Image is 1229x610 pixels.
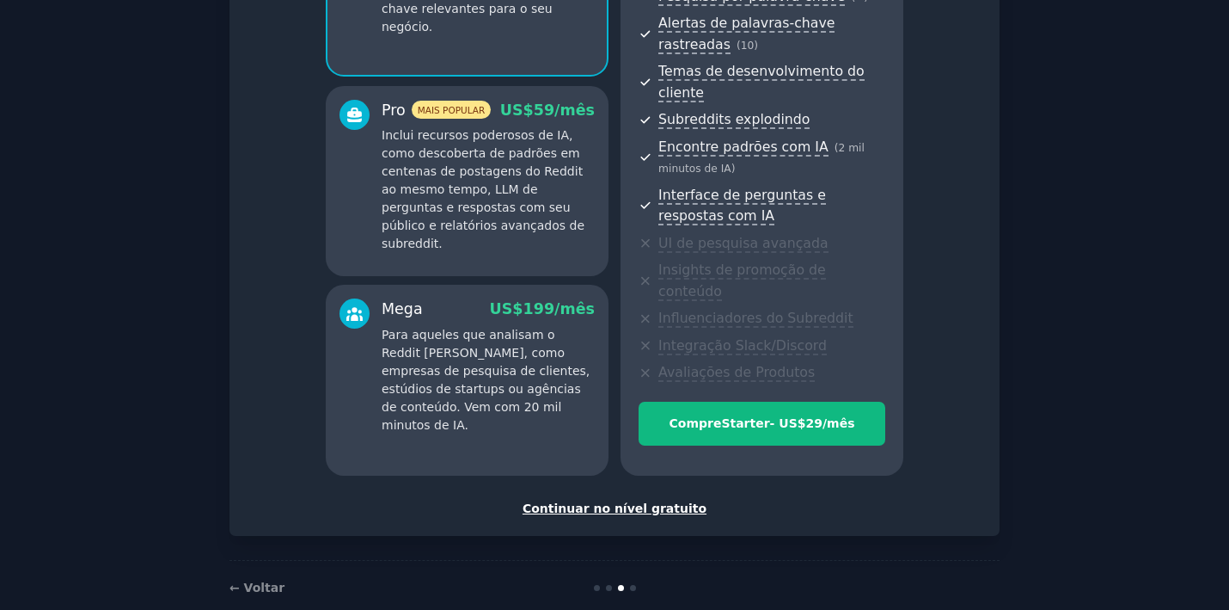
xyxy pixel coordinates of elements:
[658,15,835,54] span: Alertas de palavras-chave rastreadas
[382,326,595,434] p: Para aqueles que analisam o Reddit [PERSON_NAME], como empresas de pesquisa de clientes, estúdios...
[658,63,865,102] span: Temas de desenvolvimento do cliente
[639,415,884,433] div: Compre Starter - US$29/ mês
[382,126,595,253] p: Inclui recursos poderosos de IA, como descoberta de padrões em centenas de postagens do Reddit ao...
[658,235,829,253] span: UI de pesquisa avançada
[229,581,284,595] a: ← Voltar
[658,364,815,382] span: Avaliações de Produtos
[490,300,595,317] span: US$ 199 /mês
[658,187,826,226] span: Interface de perguntas e respostas com IA
[658,142,865,176] span: (2 mil minutos de IA )
[658,111,810,129] span: Subreddits explodindo
[382,100,491,121] div: Pro
[639,402,885,446] button: CompreStarter- US$29/mês
[658,310,853,328] span: Influenciadores do Subreddit
[658,139,829,157] span: Encontre padrões com IA
[658,262,826,301] span: Insights de promoção de conteúdo
[382,299,423,320] div: Mega
[412,101,492,119] span: MAIS POPULAR
[248,500,981,518] div: Continuar no nível gratuito
[658,337,827,355] span: Integração Slack/Discord
[737,40,758,52] span: (10)
[500,102,595,119] span: US$ 59 /mês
